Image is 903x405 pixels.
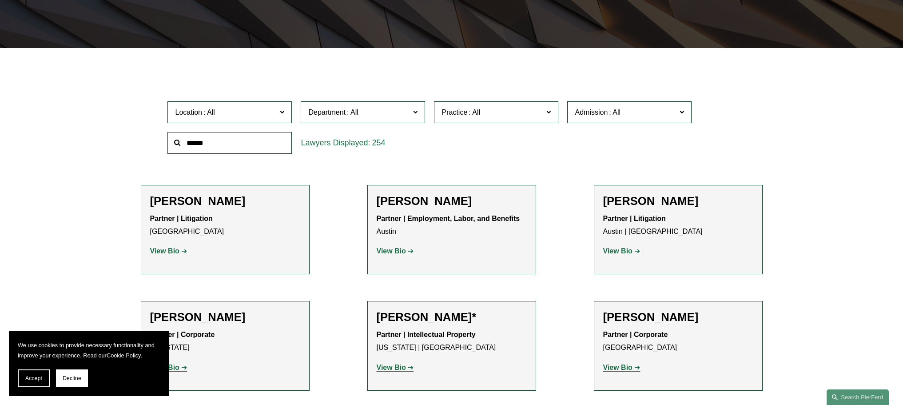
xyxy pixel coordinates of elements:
[175,108,202,116] span: Location
[603,215,666,222] strong: Partner | Litigation
[603,213,753,238] p: Austin | [GEOGRAPHIC_DATA]
[150,247,187,255] a: View Bio
[377,215,520,222] strong: Partner | Employment, Labor, and Benefits
[377,310,527,324] h2: [PERSON_NAME]*
[377,364,406,371] strong: View Bio
[575,108,608,116] span: Admission
[107,352,141,359] a: Cookie Policy
[603,247,632,255] strong: View Bio
[603,310,753,324] h2: [PERSON_NAME]
[150,213,300,238] p: [GEOGRAPHIC_DATA]
[827,389,889,405] a: Search this site
[18,369,50,387] button: Accept
[377,213,527,238] p: Austin
[603,329,753,354] p: [GEOGRAPHIC_DATA]
[603,247,640,255] a: View Bio
[442,108,467,116] span: Practice
[150,194,300,208] h2: [PERSON_NAME]
[25,375,42,381] span: Accept
[377,247,414,255] a: View Bio
[150,310,300,324] h2: [PERSON_NAME]
[377,329,527,354] p: [US_STATE] | [GEOGRAPHIC_DATA]
[150,247,179,255] strong: View Bio
[308,108,346,116] span: Department
[603,364,632,371] strong: View Bio
[377,331,476,338] strong: Partner | Intellectual Property
[377,194,527,208] h2: [PERSON_NAME]
[377,247,406,255] strong: View Bio
[603,194,753,208] h2: [PERSON_NAME]
[377,364,414,371] a: View Bio
[150,331,215,338] strong: Partner | Corporate
[603,331,668,338] strong: Partner | Corporate
[18,340,160,361] p: We use cookies to provide necessary functionality and improve your experience. Read our .
[63,375,81,381] span: Decline
[372,138,386,147] span: 254
[56,369,88,387] button: Decline
[9,331,169,396] section: Cookie banner
[603,364,640,371] a: View Bio
[150,329,300,354] p: [US_STATE]
[150,215,213,222] strong: Partner | Litigation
